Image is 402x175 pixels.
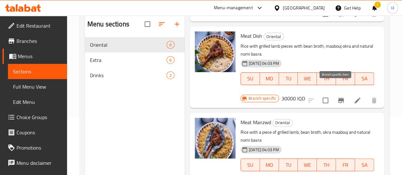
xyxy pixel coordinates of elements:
a: Sections [8,64,67,79]
a: Full Menu View [8,79,67,94]
div: Menu-management [214,4,253,12]
button: TU [279,158,298,171]
a: Edit menu item [354,97,361,104]
span: SU [243,74,257,83]
h6: 30000 IQD [282,94,305,103]
span: Branch specific [246,95,279,101]
button: WE [298,72,317,85]
div: items [167,71,174,79]
span: Meat Manzwd [241,118,271,127]
span: SA [358,160,371,170]
span: TH [319,160,333,170]
span: Promotions [17,144,62,151]
div: Oriental6 [85,37,185,52]
span: [DATE] 04:03 PM [246,60,282,66]
a: Promotions [3,140,67,155]
span: Oriental [90,41,167,49]
span: Menus [18,52,62,60]
a: Menus [3,49,67,64]
a: Edit Menu [8,94,67,110]
span: TU [282,74,296,83]
span: Extra [90,56,167,64]
h2: Menu sections [87,19,129,29]
span: FR [338,160,352,170]
span: 6 [167,42,174,48]
a: Coupons [3,125,67,140]
span: Sections [13,68,62,75]
button: SA [355,158,374,171]
span: Sort sections [154,17,169,32]
span: Edit Restaurant [17,22,62,30]
span: Oriental [273,119,292,126]
span: Coupons [17,129,62,136]
div: Oriental [272,119,293,127]
div: [GEOGRAPHIC_DATA] [283,4,325,11]
span: Menu disclaimer [17,159,62,167]
h6: 7000 IQD [282,8,302,17]
a: Choice Groups [3,110,67,125]
a: Edit Restaurant [3,18,67,33]
span: Select all sections [141,17,154,31]
button: TH [317,72,336,85]
button: SA [355,72,374,85]
nav: Menu sections [85,35,185,85]
button: FR [336,158,355,171]
span: Choice Groups [17,113,62,121]
span: MO [262,160,276,170]
span: 2 [167,72,174,78]
button: TU [279,72,298,85]
span: 6 [167,57,174,63]
div: Oriental [263,33,284,40]
span: Oriental [264,33,283,40]
span: MO [262,74,276,83]
button: FR [336,72,355,85]
span: SU [243,160,257,170]
div: Drinks2 [85,68,185,83]
p: Rice with a piece of grilled lamb, bean broth, okra maabouj and natural nomi basra [241,128,374,144]
span: [DATE] 04:03 PM [246,147,282,153]
a: Menu disclaimer [3,155,67,171]
span: TH [319,74,333,83]
span: Edit Menu [13,98,62,106]
span: Meat Dish [241,31,262,41]
div: items [167,56,174,64]
span: TU [282,160,296,170]
span: Drinks [90,71,167,79]
span: FR [338,74,352,83]
span: WE [300,74,314,83]
button: TH [317,158,336,171]
a: Branches [3,33,67,49]
span: WE [300,160,314,170]
button: MO [260,72,279,85]
button: delete [366,93,382,108]
img: Meat Dish [195,31,235,72]
span: Full Menu View [13,83,62,91]
span: Branches [17,37,62,45]
img: Meat Manzwd [195,118,235,158]
p: Rice with grilled lamb pieces with bean broth, maabouj okra and natural nomi basra [241,42,374,58]
button: MO [260,158,279,171]
button: Branch-specific-item [333,93,349,108]
span: SA [358,74,371,83]
span: H [391,4,394,11]
button: WE [298,158,317,171]
button: SU [241,158,260,171]
button: SU [241,72,260,85]
div: Extra6 [85,52,185,68]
